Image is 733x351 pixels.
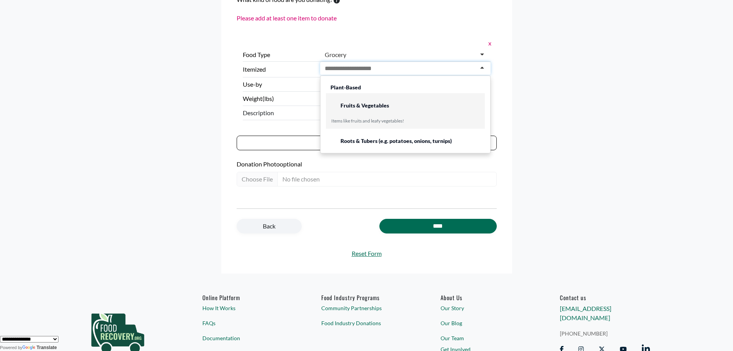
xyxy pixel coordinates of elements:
div: Fruits & Vegetables [331,97,479,114]
label: Donation Photo [237,160,497,169]
a: How It Works [202,304,292,312]
a: Back [237,219,302,233]
h6: Online Platform [202,294,292,301]
span: (lbs) [262,95,274,102]
label: Use-by [243,80,317,89]
img: Google Translate [22,345,37,351]
label: Weight [243,94,317,103]
div: Items like fruits and leafy vegetables! [331,117,479,125]
a: FAQs [202,319,292,327]
a: Our Story [441,304,531,312]
a: [EMAIL_ADDRESS][DOMAIN_NAME] [560,305,611,321]
label: Itemized [243,65,317,74]
label: Food Type [243,50,317,59]
span: optional [280,160,302,168]
p: Please add at least one item to donate [237,13,337,23]
div: Plant-Based [326,82,485,93]
a: Reset Form [237,249,497,258]
a: Food Industry Donations [321,319,411,327]
a: Our Team [441,334,531,342]
a: Our Blog [441,319,531,327]
button: x [486,38,491,48]
button: Add an item [237,136,497,150]
a: [PHONE_NUMBER] [560,329,650,338]
div: Roots & Tubers (e.g. potatoes, onions, turnips) [331,133,479,149]
h6: Contact us [560,294,650,301]
a: Documentation [202,334,292,342]
a: About Us [441,294,531,301]
span: Description [243,108,317,118]
div: Grocery [325,51,346,59]
a: Community Partnerships [321,304,411,312]
h6: Food Industry Programs [321,294,411,301]
div: Items like potatoes, beets, and onions! [331,153,479,160]
a: Translate [22,345,57,350]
